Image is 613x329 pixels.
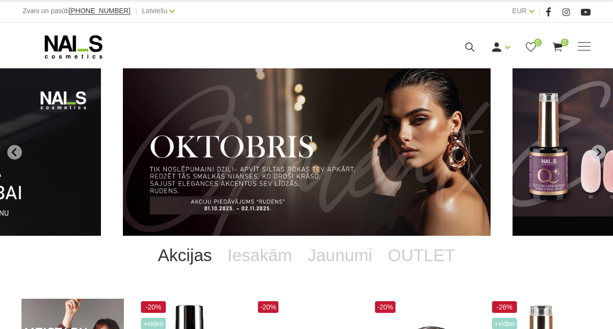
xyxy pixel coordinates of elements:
[552,41,564,53] a: 0
[7,145,22,160] button: Go to last slide
[539,5,541,17] span: |
[492,301,517,313] span: -26%
[123,68,491,236] li: 1 of 11
[534,39,542,46] span: 0
[258,301,279,313] span: -20%
[22,5,130,17] div: Zvani un pasūti
[591,145,606,160] button: Next slide
[135,5,137,17] span: |
[141,301,166,313] span: -20%
[561,39,569,46] span: 0
[375,301,396,313] span: -20%
[220,236,300,275] a: Iesakām
[300,236,380,275] a: Jaunumi
[380,236,463,275] a: OUTLET
[512,5,527,17] a: EUR
[150,236,220,275] a: Akcijas
[142,5,167,17] a: Latviešu
[525,41,537,53] a: 0
[69,7,130,15] a: [PHONE_NUMBER]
